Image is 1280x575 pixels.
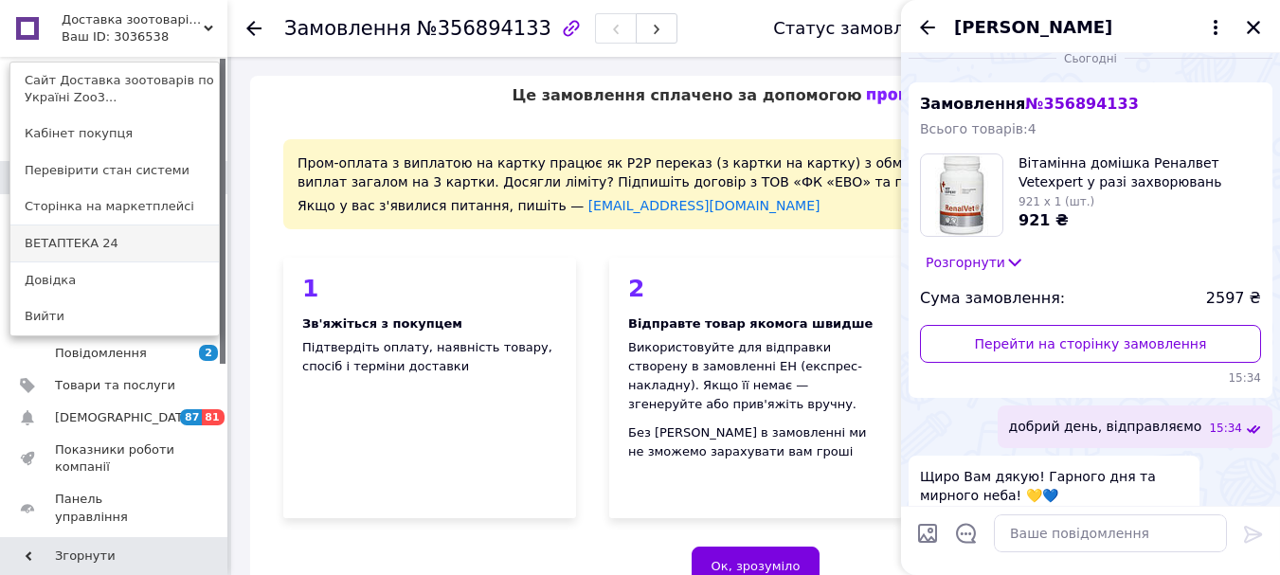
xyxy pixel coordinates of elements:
[920,325,1261,363] a: Перейти на сторінку замовлення
[10,153,219,189] a: Перевірити стан системи
[55,441,175,476] span: Показники роботи компанії
[1209,421,1242,437] span: 15:34 12.08.2025
[283,139,1228,229] div: Пром-оплата з виплатою на картку працює як P2P переказ (з картки на картку) з обмеженнями платіжн...
[1206,288,1261,310] span: 2597 ₴
[920,95,1139,113] span: Замовлення
[199,345,218,361] span: 2
[920,467,1188,505] span: Щиро Вам дякую! Гарного дня та мирного неба! 💛💙
[1019,195,1094,208] span: 921 x 1 (шт.)
[55,377,175,394] span: Товари та послуги
[10,262,219,298] a: Довідка
[588,198,820,213] a: [EMAIL_ADDRESS][DOMAIN_NAME]
[297,196,1214,215] div: Якщо у вас з'явилися питання, пишіть —
[628,316,873,331] b: Відправте товар якомога швидше
[512,86,861,104] span: Це замовлення сплачено за допомогою
[10,63,219,116] a: Сайт Доставка зоотоварів по Україні Zoo3...
[867,86,981,105] img: evopay logo
[628,423,883,461] div: Без [PERSON_NAME] в замовленні ми не зможемо зарахувати вам гроші
[10,189,219,225] a: Сторінка на маркетплейсі
[302,316,462,331] b: Зв'яжіться з покупцем
[1019,153,1261,191] span: Вітамінна домішка Реналвет Vetexpert у разі захворювань нирок у собак і кішок, 60 капсул
[935,154,987,236] img: 4865780037_w100_h100_vitaminnaya-dobavka-renalvet.jpg
[10,116,219,152] a: Кабінет покупця
[1025,95,1138,113] span: № 356894133
[916,16,939,39] button: Назад
[55,345,147,362] span: Повідомлення
[920,370,1261,386] span: 15:34 12.08.2025
[302,277,557,300] div: 1
[954,521,979,546] button: Відкрити шаблони відповідей
[954,15,1227,40] button: [PERSON_NAME]
[920,288,1065,310] span: Сума замовлення:
[1009,417,1202,437] span: добрий день, відправляємо
[920,121,1037,136] span: Всього товарів: 4
[773,19,947,38] div: Статус замовлення
[712,559,801,573] span: Ок, зрозуміло
[628,338,883,414] div: Використовуйте для відправки створену в замовленні ЕН (експрес-накладну). Якщо її немає — згенеру...
[246,19,261,38] div: Повернутися назад
[284,17,411,40] span: Замовлення
[628,277,883,300] div: 2
[909,48,1272,67] div: 12.08.2025
[920,252,1030,273] button: Розгорнути
[62,11,204,28] span: Доставка зоотоварів по Україні Zoo365. Ветаптека.
[55,491,175,525] span: Панель управління
[180,409,202,425] span: 87
[954,15,1112,40] span: [PERSON_NAME]
[62,28,141,45] div: Ваш ID: 3036538
[1056,51,1125,67] span: Сьогодні
[10,225,219,261] a: ВЕТАПТЕКА 24
[1019,211,1069,229] span: 921 ₴
[55,409,195,426] span: [DEMOGRAPHIC_DATA]
[417,17,551,40] span: №356894133
[10,298,219,334] a: Вийти
[302,338,557,376] div: Підтвердіть оплату, наявність товару, спосіб і терміни доставки
[1242,16,1265,39] button: Закрити
[202,409,224,425] span: 81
